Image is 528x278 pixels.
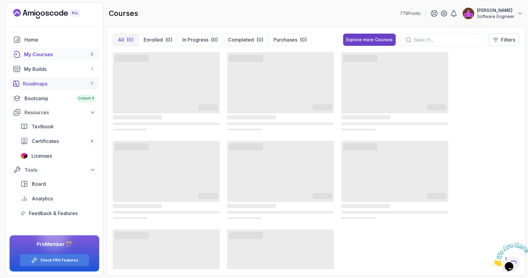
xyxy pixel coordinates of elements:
[229,56,263,61] span: ‌
[227,140,334,221] div: card loading ui
[341,51,448,132] div: card loading ui
[341,204,390,208] span: ‌
[24,109,96,116] div: Resources
[227,141,334,202] span: ‌
[229,233,263,238] span: ‌
[273,36,297,43] p: Purchases
[113,34,138,46] button: All(0)
[501,36,515,43] p: Filters
[227,52,334,113] span: ‌
[198,105,218,110] span: ‌
[223,34,268,46] button: Completed(0)
[341,140,448,221] div: card loading ui
[198,194,218,199] span: ‌
[9,78,99,90] a: roadmaps
[91,139,93,144] span: 4
[343,34,396,46] button: Explore more Courses
[32,137,59,145] span: Certificates
[29,210,78,217] span: Feedback & Features
[113,217,147,219] span: ‌
[165,36,172,43] div: (0)
[113,123,220,125] span: ‌
[427,105,446,110] span: ‌
[138,34,177,46] button: Enrolled(0)
[113,129,147,130] span: ‌
[227,123,334,125] span: ‌
[300,36,307,43] div: (0)
[127,36,134,43] div: (0)
[9,34,99,46] a: home
[20,153,28,159] img: jetbrains icon
[341,123,448,125] span: ‌
[211,36,218,43] div: (0)
[91,52,93,57] span: 5
[227,129,261,130] span: ‌
[9,164,99,175] button: Tools
[256,36,263,43] div: (0)
[227,115,276,119] span: ‌
[477,13,515,20] p: Software Engineer
[341,211,448,214] span: ‌
[9,92,99,104] a: bootcamp
[9,48,99,60] a: courses
[113,204,162,208] span: ‌
[91,81,93,86] span: 7
[227,211,334,214] span: ‌
[490,240,528,269] iframe: chat widget
[414,36,481,43] input: Search...
[24,65,96,73] div: My Builds
[17,120,99,133] a: textbook
[17,150,99,162] a: licenses
[268,34,312,46] button: Purchases(0)
[24,166,96,174] div: Tools
[2,2,5,8] span: 1
[462,7,523,20] button: user profile image[PERSON_NAME]Software Engineer
[341,217,376,219] span: ‌
[113,140,220,221] div: card loading ui
[477,7,515,13] p: [PERSON_NAME]
[118,36,124,43] p: All
[113,141,220,202] span: ‌
[78,96,94,101] span: Cohort 3
[17,192,99,205] a: analytics
[341,52,448,113] span: ‌
[23,80,96,87] div: Roadmaps
[115,56,149,61] span: ‌
[313,105,332,110] span: ‌
[343,144,377,149] span: ‌
[227,51,334,132] div: card loading ui
[227,217,261,219] span: ‌
[115,233,149,238] span: ‌
[24,95,96,102] div: Bootcamp
[343,56,377,61] span: ‌
[91,67,93,71] span: 1
[177,34,223,46] button: In Progress(0)
[113,52,220,113] span: ‌
[229,144,263,149] span: ‌
[32,180,46,188] span: Board
[489,33,519,46] button: Filters
[17,178,99,190] a: board
[2,2,40,27] img: Chat attention grabber
[341,129,376,130] span: ‌
[463,8,474,19] img: user profile image
[341,141,448,202] span: ‌
[228,36,254,43] p: Completed
[313,194,332,199] span: ‌
[227,204,276,208] span: ‌
[24,51,96,58] div: My Courses
[113,211,220,214] span: ‌
[109,9,138,18] h2: courses
[13,9,94,19] a: Landing page
[9,107,99,118] button: Resources
[9,63,99,75] a: builds
[24,36,96,43] div: Home
[17,207,99,219] a: feedback
[144,36,163,43] p: Enrolled
[31,152,52,159] span: Licenses
[427,194,446,199] span: ‌
[182,36,208,43] p: In Progress
[31,123,54,130] span: Textbook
